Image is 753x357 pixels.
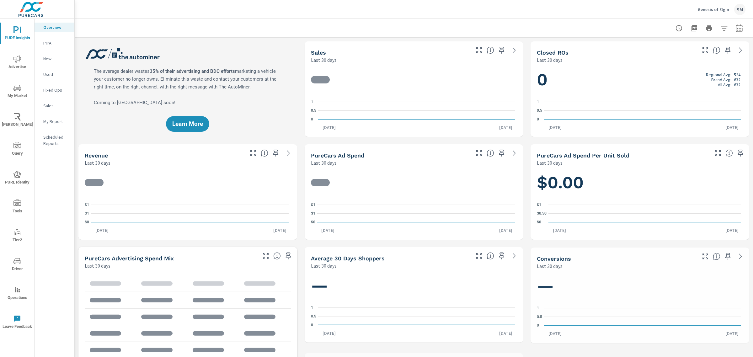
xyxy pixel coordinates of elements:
text: 0 [537,117,539,121]
p: 632 [734,77,740,82]
p: PIPA [43,40,69,46]
p: Last 30 days [537,159,563,167]
p: Last 30 days [311,159,337,167]
a: See more details in report [735,251,745,261]
span: My Market [2,84,32,99]
a: See more details in report [509,251,519,261]
text: 0.5 [537,315,542,319]
p: [DATE] [544,330,566,337]
text: $1 [311,211,315,216]
button: Select Date Range [733,22,745,35]
span: Driver [2,257,32,273]
text: 0 [311,323,313,327]
span: Save this to your personalized report [735,148,745,158]
p: Genesis of Elgin [698,7,729,12]
p: Last 30 days [85,159,110,167]
h1: $0.00 [537,172,743,193]
p: [DATE] [544,124,566,131]
text: 0.5 [537,109,542,113]
text: $1 [85,203,89,207]
div: nav menu [0,19,34,336]
span: Save this to your personalized report [497,148,507,158]
a: See more details in report [509,148,519,158]
text: 0 [311,117,313,121]
p: Sales [43,103,69,109]
h1: — [311,274,517,296]
span: PURE Insights [2,26,32,42]
span: Total cost of media for all PureCars channels for the selected dealership group over the selected... [487,149,494,157]
p: [DATE] [317,227,339,233]
text: 0.5 [311,109,316,113]
span: Save this to your personalized report [271,148,281,158]
p: Overview [43,24,69,30]
h5: Sales [311,49,326,56]
p: [DATE] [548,227,570,233]
p: [DATE] [721,124,743,131]
button: Make Fullscreen [248,148,258,158]
p: Last 30 days [537,262,563,270]
p: [DATE] [269,227,291,233]
button: "Export Report to PDF" [688,22,700,35]
span: Learn More [172,121,203,127]
text: $0 [311,220,315,224]
p: [DATE] [721,330,743,337]
p: Used [43,71,69,77]
p: [DATE] [318,124,340,131]
span: Save this to your personalized report [723,45,733,55]
h1: 0 [537,69,743,90]
span: This table looks at how you compare to the amount of budget you spend per channel as opposed to y... [273,252,281,260]
div: Scheduled Reports [35,132,74,148]
div: Used [35,70,74,79]
h5: Revenue [85,152,108,159]
p: [DATE] [318,330,340,336]
text: $0 [85,220,89,224]
text: $1 [311,203,315,207]
h5: PureCars Advertising Spend Mix [85,255,174,262]
p: [DATE] [495,124,517,131]
span: Operations [2,286,32,301]
p: All Avg: [718,82,731,87]
span: Tier2 [2,228,32,244]
text: $0 [537,220,541,224]
div: PIPA [35,38,74,48]
text: $1 [537,203,541,207]
h5: Conversions [537,255,571,262]
a: See more details in report [509,45,519,55]
span: Number of Repair Orders Closed by the selected dealership group over the selected time range. [So... [713,46,720,54]
span: Number of vehicles sold by the dealership over the selected date range. [Source: This data is sou... [487,46,494,54]
a: See more details in report [283,148,293,158]
button: Make Fullscreen [700,251,710,261]
p: [DATE] [495,330,517,336]
p: [DATE] [721,227,743,233]
span: Save this to your personalized report [723,251,733,261]
span: Query [2,142,32,157]
button: Make Fullscreen [474,45,484,55]
text: $1 [85,211,89,216]
p: Scheduled Reports [43,134,69,147]
h5: Average 30 Days Shoppers [311,255,385,262]
h5: Closed ROs [537,49,569,56]
button: Apply Filters [718,22,730,35]
div: Fixed Ops [35,85,74,95]
p: Last 30 days [311,56,337,64]
span: Tools [2,200,32,215]
button: Make Fullscreen [713,148,723,158]
span: Average cost of advertising per each vehicle sold at the dealer over the selected date range. The... [725,149,733,157]
p: Last 30 days [311,262,337,269]
p: 524 [734,72,740,77]
p: Regional Avg: [706,72,731,77]
button: Learn More [166,116,209,132]
text: 0 [537,323,539,328]
span: Total sales revenue over the selected date range. [Source: This data is sourced from the dealer’s... [261,149,268,157]
span: [PERSON_NAME] [2,113,32,128]
div: My Report [35,117,74,126]
h5: PureCars Ad Spend Per Unit Sold [537,152,629,159]
p: Last 30 days [537,56,563,64]
button: Make Fullscreen [474,251,484,261]
button: Make Fullscreen [700,45,710,55]
p: Fixed Ops [43,87,69,93]
button: Print Report [703,22,715,35]
p: Brand Avg: [711,77,731,82]
text: 1 [311,100,313,104]
text: 1 [537,100,539,104]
